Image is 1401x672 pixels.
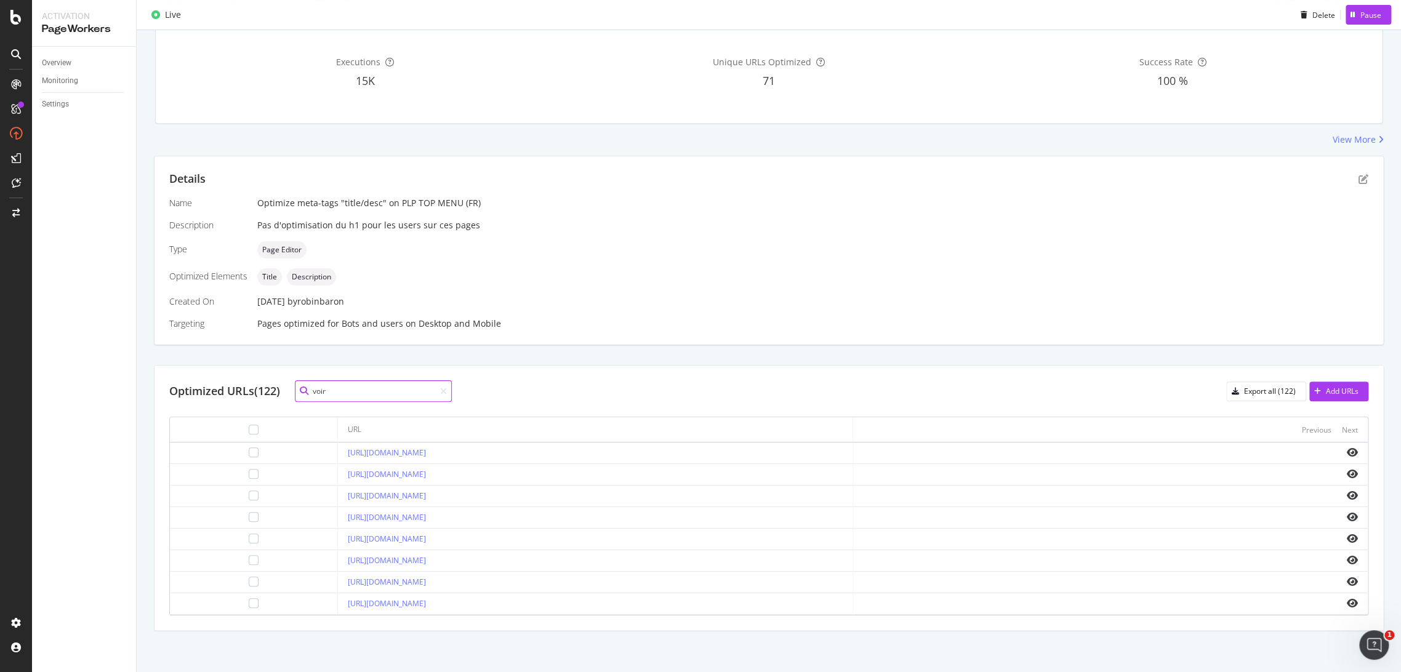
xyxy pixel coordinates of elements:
div: [DATE] [257,295,1368,308]
a: [URL][DOMAIN_NAME] [348,512,426,522]
div: Bots and users [342,318,403,330]
div: Type [169,243,247,255]
div: Optimize meta-tags "title/desc" on PLP TOP MENU (FR) [257,197,1368,209]
button: Export all (122) [1226,382,1306,401]
div: neutral label [257,241,307,258]
div: by robinbaron [287,295,344,308]
a: [URL][DOMAIN_NAME] [348,469,426,479]
div: Previous [1302,425,1331,435]
div: View More [1333,134,1376,146]
div: neutral label [257,268,282,286]
div: Desktop and Mobile [419,318,501,330]
div: URL [348,424,361,435]
button: Add URLs [1309,382,1368,401]
span: Unique URLs Optimized [713,56,811,68]
div: Pages optimized for on [257,318,1368,330]
div: Targeting [169,318,247,330]
div: Delete [1312,9,1335,20]
div: Description [169,219,247,231]
a: View More [1333,134,1384,146]
div: Pas d'optimisation du h1 pour les users sur ces pages [257,219,1368,231]
div: pen-to-square [1359,174,1368,184]
span: Title [262,273,277,281]
div: Optimized Elements [169,270,247,282]
a: Settings [42,98,127,111]
div: Add URLs [1326,386,1359,396]
span: Description [292,273,331,281]
a: [URL][DOMAIN_NAME] [348,598,426,609]
i: eye [1347,555,1358,565]
div: Settings [42,98,69,111]
div: Details [169,171,206,187]
a: Monitoring [42,74,127,87]
input: Search URL [295,380,452,402]
div: Live [165,9,181,21]
span: Page Editor [262,246,302,254]
a: [URL][DOMAIN_NAME] [348,447,426,458]
a: [URL][DOMAIN_NAME] [348,577,426,587]
button: Pause [1346,5,1391,25]
div: neutral label [287,268,336,286]
i: eye [1347,490,1358,500]
iframe: Intercom live chat [1359,630,1389,660]
span: 1 [1384,630,1394,640]
a: [URL][DOMAIN_NAME] [348,534,426,544]
a: [URL][DOMAIN_NAME] [348,490,426,501]
button: Next [1342,422,1358,437]
div: PageWorkers [42,22,126,36]
i: eye [1347,469,1358,479]
div: Monitoring [42,74,78,87]
div: Activation [42,10,126,22]
div: Optimized URLs (122) [169,383,280,399]
span: 100 % [1157,73,1188,88]
div: Overview [42,57,71,70]
span: Success Rate [1139,56,1193,68]
div: Next [1342,425,1358,435]
span: Executions [336,56,380,68]
i: eye [1347,598,1358,608]
span: 71 [763,73,775,88]
button: Previous [1302,422,1331,437]
i: eye [1347,447,1358,457]
i: eye [1347,534,1358,543]
div: Name [169,197,247,209]
i: eye [1347,577,1358,586]
div: Pause [1360,9,1381,20]
i: eye [1347,512,1358,522]
span: 15K [356,73,375,88]
a: [URL][DOMAIN_NAME] [348,555,426,566]
button: Delete [1296,5,1335,25]
div: Export all (122) [1244,386,1296,396]
div: Created On [169,295,247,308]
a: Overview [42,57,127,70]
